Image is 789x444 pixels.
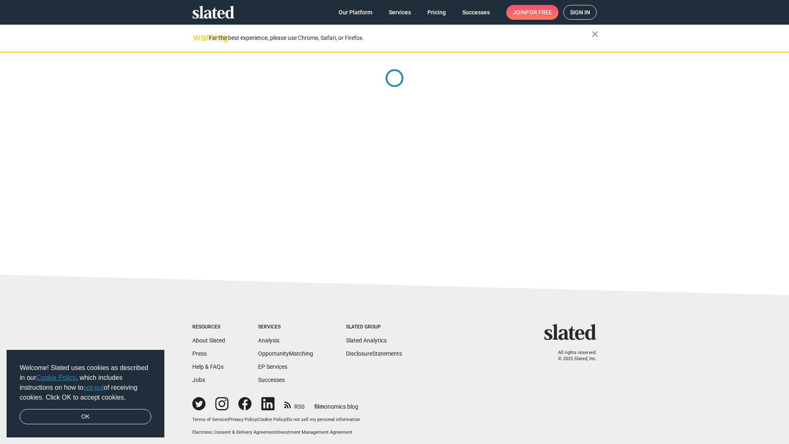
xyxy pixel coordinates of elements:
[332,5,379,20] a: Our Platform
[277,430,353,435] a: Investment Management Agreement
[421,5,452,20] a: Pricing
[276,430,277,435] span: |
[192,350,207,357] a: Press
[7,350,164,438] div: cookieconsent
[456,5,496,20] a: Successes
[258,363,287,370] a: EP Services
[526,5,552,20] span: for free
[258,350,313,357] a: OpportunityMatching
[563,5,597,20] a: Sign in
[258,324,313,331] div: Services
[192,430,276,435] a: Electronic Consent & Delivery Agreement
[258,417,286,422] a: Cookie Policy
[382,5,418,20] a: Services
[287,417,360,423] button: Do not sell my personal information
[192,377,205,383] a: Jobs
[36,374,76,381] a: Cookie Policy
[192,417,227,422] a: Terms of Service
[462,5,490,20] span: Successes
[339,5,372,20] span: Our Platform
[227,417,228,422] span: |
[192,363,224,370] a: Help & FAQs
[257,417,258,422] span: |
[314,396,358,411] a: filmonomics blog
[286,417,287,422] span: |
[83,384,104,391] a: opt-out
[258,337,279,344] a: Analysis
[193,32,203,42] mat-icon: warning
[570,5,590,19] span: Sign in
[228,417,257,422] a: Privacy Policy
[389,5,411,20] span: Services
[192,337,225,344] a: About Slated
[427,5,446,20] span: Pricing
[284,398,305,411] a: RSS
[506,5,558,20] a: Joinfor free
[590,29,600,39] mat-icon: close
[192,324,225,331] div: Resources
[209,32,592,44] div: For the best experience, please use Chrome, Safari, or Firefox.
[258,377,285,383] a: Successes
[314,403,324,410] span: film
[549,350,597,362] p: All rights reserved. © 2025 Slated, Inc.
[346,350,402,357] a: DisclosureStatements
[346,324,402,331] div: Slated Group
[20,409,151,425] a: dismiss cookie message
[346,337,387,344] a: Slated Analytics
[513,5,552,20] span: Join
[20,363,151,402] span: Welcome! Slated uses cookies as described in our , which includes instructions on how to of recei...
